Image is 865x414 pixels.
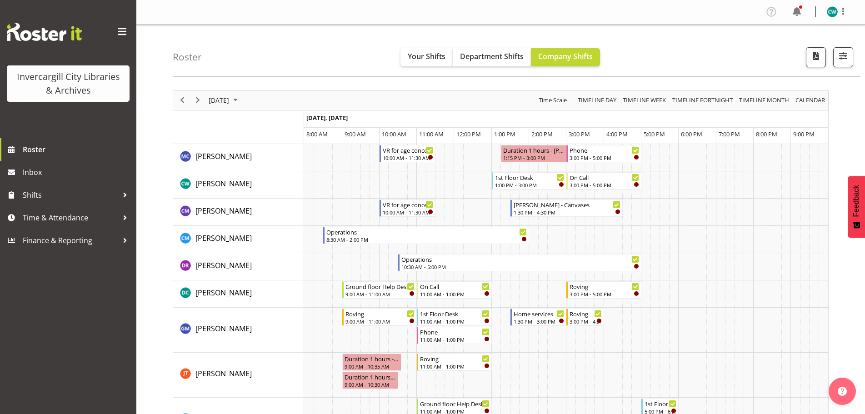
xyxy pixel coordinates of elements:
[7,23,82,41] img: Rosterit website logo
[420,327,490,336] div: Phone
[456,130,481,138] span: 12:00 PM
[195,287,252,298] a: [PERSON_NAME]
[514,209,620,216] div: 1:30 PM - 4:30 PM
[577,95,617,106] span: Timeline Day
[173,226,304,253] td: Cindy Mulrooney resource
[383,145,433,155] div: VR for age concern
[23,188,118,202] span: Shifts
[195,233,252,244] a: [PERSON_NAME]
[400,48,453,66] button: Your Shifts
[514,309,564,318] div: Home services
[401,263,639,270] div: 10:30 AM - 5:00 PM
[453,48,531,66] button: Department Shifts
[420,309,490,318] div: 1st Floor Desk
[173,144,304,171] td: Aurora Catu resource
[208,95,230,106] span: [DATE]
[566,309,604,326] div: Gabriel McKay Smith"s event - Roving Begin From Wednesday, September 24, 2025 at 3:00:00 PM GMT+1...
[195,233,252,243] span: [PERSON_NAME]
[806,47,826,67] button: Download a PDF of the roster for the current day
[173,253,304,280] td: Debra Robinson resource
[205,91,243,110] div: September 24, 2025
[460,51,524,61] span: Department Shifts
[195,178,252,189] a: [PERSON_NAME]
[345,354,399,363] div: Duration 1 hours - [PERSON_NAME]
[23,165,132,179] span: Inbox
[833,47,853,67] button: Filter Shifts
[738,95,790,106] span: Timeline Month
[570,318,601,325] div: 3:00 PM - 4:00 PM
[492,172,567,190] div: Catherine Wilson"s event - 1st Floor Desk Begin From Wednesday, September 24, 2025 at 1:00:00 PM ...
[420,363,490,370] div: 11:00 AM - 1:00 PM
[570,282,639,291] div: Roving
[514,200,620,209] div: [PERSON_NAME] - Canvases
[510,309,566,326] div: Gabriel McKay Smith"s event - Home services Begin From Wednesday, September 24, 2025 at 1:30:00 P...
[345,381,396,388] div: 9:00 AM - 10:30 AM
[570,154,639,161] div: 3:00 PM - 5:00 PM
[380,145,435,162] div: Aurora Catu"s event - VR for age concern Begin From Wednesday, September 24, 2025 at 10:00:00 AM ...
[495,173,565,182] div: 1st Floor Desk
[408,51,445,61] span: Your Shifts
[23,211,118,224] span: Time & Attendance
[195,151,252,161] span: [PERSON_NAME]
[566,281,641,299] div: Donald Cunningham"s event - Roving Begin From Wednesday, September 24, 2025 at 3:00:00 PM GMT+12:...
[510,200,623,217] div: Chamique Mamolo"s event - Arty Arvo - Canvases Begin From Wednesday, September 24, 2025 at 1:30:0...
[514,318,564,325] div: 1:30 PM - 3:00 PM
[420,318,490,325] div: 11:00 AM - 1:00 PM
[644,130,665,138] span: 5:00 PM
[570,181,639,189] div: 3:00 PM - 5:00 PM
[419,130,444,138] span: 11:00 AM
[848,176,865,238] button: Feedback - Show survey
[345,372,396,381] div: Duration 1 hours - [PERSON_NAME]
[566,172,641,190] div: Catherine Wilson"s event - On Call Begin From Wednesday, September 24, 2025 at 3:00:00 PM GMT+12:...
[342,309,417,326] div: Gabriel McKay Smith"s event - Roving Begin From Wednesday, September 24, 2025 at 9:00:00 AM GMT+1...
[192,95,204,106] button: Next
[306,130,328,138] span: 8:00 AM
[570,145,639,155] div: Phone
[173,353,304,398] td: Glen Tomlinson resource
[345,309,415,318] div: Roving
[671,95,735,106] button: Fortnight
[531,48,600,66] button: Company Shifts
[195,260,252,270] span: [PERSON_NAME]
[537,95,569,106] button: Time Scale
[382,130,406,138] span: 10:00 AM
[195,151,252,162] a: [PERSON_NAME]
[569,130,590,138] span: 3:00 PM
[566,145,641,162] div: Aurora Catu"s event - Phone Begin From Wednesday, September 24, 2025 at 3:00:00 PM GMT+12:00 Ends...
[494,130,515,138] span: 1:00 PM
[345,130,366,138] span: 9:00 AM
[23,234,118,247] span: Finance & Reporting
[173,280,304,308] td: Donald Cunningham resource
[195,368,252,379] a: [PERSON_NAME]
[306,114,348,122] span: [DATE], [DATE]
[606,130,628,138] span: 4:00 PM
[417,327,492,344] div: Gabriel McKay Smith"s event - Phone Begin From Wednesday, September 24, 2025 at 11:00:00 AM GMT+1...
[538,51,593,61] span: Company Shifts
[681,130,702,138] span: 6:00 PM
[420,399,490,408] div: Ground floor Help Desk
[195,179,252,189] span: [PERSON_NAME]
[503,145,564,155] div: Duration 1 hours - [PERSON_NAME]
[738,95,791,106] button: Timeline Month
[827,6,838,17] img: catherine-wilson11657.jpg
[838,387,847,396] img: help-xxl-2.png
[719,130,740,138] span: 7:00 PM
[401,254,639,264] div: Operations
[570,290,639,298] div: 3:00 PM - 5:00 PM
[852,185,860,217] span: Feedback
[383,209,433,216] div: 10:00 AM - 11:30 AM
[420,290,490,298] div: 11:00 AM - 1:00 PM
[326,227,527,236] div: Operations
[326,236,527,243] div: 8:30 AM - 2:00 PM
[538,95,568,106] span: Time Scale
[195,288,252,298] span: [PERSON_NAME]
[173,199,304,226] td: Chamique Mamolo resource
[195,323,252,334] a: [PERSON_NAME]
[417,281,492,299] div: Donald Cunningham"s event - On Call Begin From Wednesday, September 24, 2025 at 11:00:00 AM GMT+1...
[671,95,734,106] span: Timeline Fortnight
[756,130,777,138] span: 8:00 PM
[383,154,433,161] div: 10:00 AM - 11:30 AM
[16,70,120,97] div: Invercargill City Libraries & Archives
[345,363,399,370] div: 9:00 AM - 10:35 AM
[794,95,827,106] button: Month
